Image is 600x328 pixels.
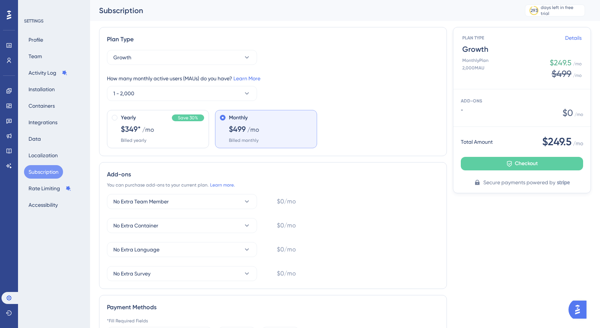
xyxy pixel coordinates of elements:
span: $499 [552,68,571,80]
span: ADD-ONS [461,98,482,104]
span: - [461,107,562,113]
button: No Extra Team Member [107,194,257,209]
button: Installation [24,83,59,96]
span: No Extra Survey [113,269,150,278]
button: Subscription [24,165,63,179]
button: Team [24,50,47,63]
span: $0/mo [277,221,296,230]
button: Accessibility [24,198,62,212]
iframe: UserGuiding AI Assistant Launcher [568,298,591,321]
span: Billed monthly [229,137,259,143]
span: No Extra Language [113,245,159,254]
span: 2,000 MAU [462,65,489,71]
span: / mo [574,111,583,117]
span: Total Amount [461,137,493,146]
span: Billed yearly [121,137,146,143]
button: Checkout [461,157,583,170]
span: Save 30% [178,115,198,121]
span: Growth [462,44,582,54]
button: Data [24,132,45,146]
span: $ 0 [562,107,573,119]
span: / mo [573,139,583,148]
span: No Extra Team Member [113,197,169,206]
span: $0/mo [277,269,296,278]
span: Monthly Plan [462,57,489,63]
span: $249.5 [550,57,571,68]
span: $0/mo [277,197,296,206]
div: Add-ons [107,170,439,179]
div: SETTINGS [24,18,85,24]
span: No Extra Container [113,221,158,230]
div: Plan Type [107,35,439,44]
a: Details [565,33,582,42]
button: Localization [24,149,62,162]
span: /mo [142,125,154,134]
button: Containers [24,99,59,113]
span: Secure payments powered by [483,178,555,187]
button: Integrations [24,116,62,129]
div: How many monthly active users (MAUs) do you have? [107,74,439,83]
span: $0/mo [277,245,296,254]
button: No Extra Container [107,218,257,233]
a: Learn more. [210,182,235,188]
span: /mo [247,125,259,134]
div: *Fill Required Fields [107,318,299,324]
span: Growth [113,53,131,62]
span: / mo [573,61,582,67]
span: Checkout [515,159,538,168]
button: Growth [107,50,257,65]
span: Yearly [121,113,136,122]
div: Payment Methods [107,303,439,312]
div: Subscription [99,5,506,16]
button: Profile [24,33,48,47]
button: Rate Limiting [24,182,76,195]
button: 1 - 2,000 [107,86,257,101]
button: Activity Log [24,66,72,80]
span: / mo [573,72,582,78]
button: No Extra Survey [107,266,257,281]
div: 293 [531,8,538,14]
span: $499 [229,124,246,134]
a: Learn More [233,75,260,81]
span: PLAN TYPE [462,35,565,41]
span: $349* [121,124,141,134]
button: No Extra Language [107,242,257,257]
span: 1 - 2,000 [113,89,134,98]
span: You can purchase add-ons to your current plan. [107,182,209,188]
span: $249.5 [542,134,571,149]
div: days left in free trial [541,5,582,17]
span: Monthly [229,113,248,122]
